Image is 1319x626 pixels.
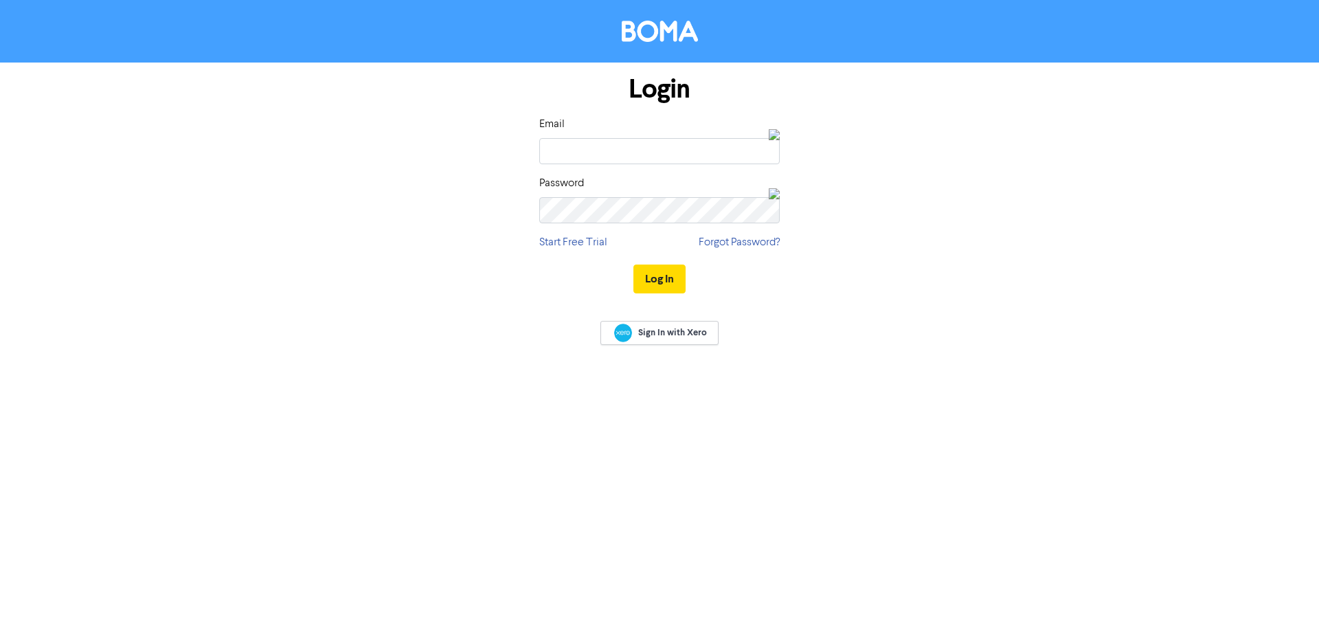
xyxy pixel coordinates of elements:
[539,116,565,133] label: Email
[539,175,584,192] label: Password
[539,74,780,105] h1: Login
[633,265,686,293] button: Log In
[600,321,719,345] a: Sign In with Xero
[614,324,632,342] img: Xero logo
[638,326,707,339] span: Sign In with Xero
[622,21,698,42] img: BOMA Logo
[539,234,607,251] a: Start Free Trial
[699,234,780,251] a: Forgot Password?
